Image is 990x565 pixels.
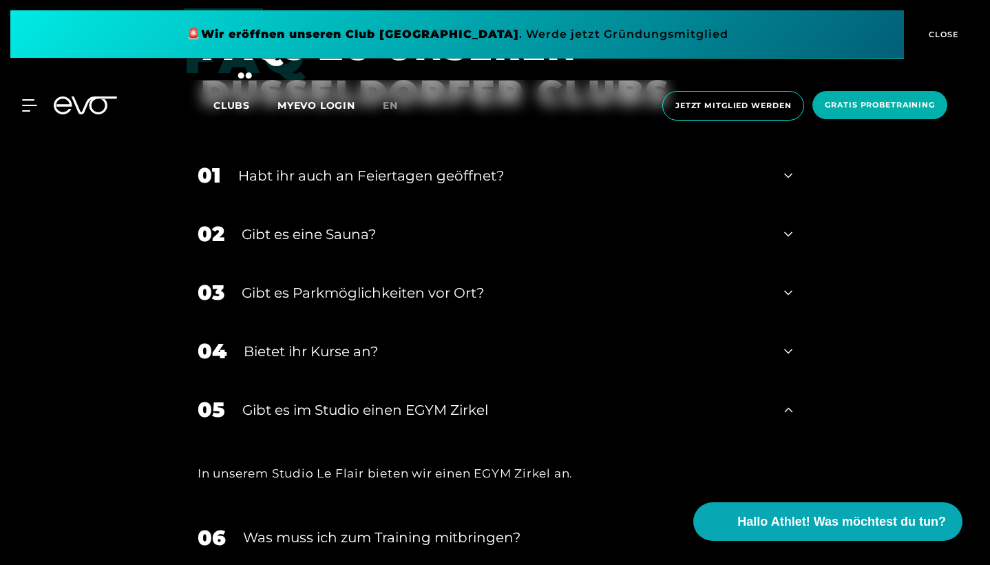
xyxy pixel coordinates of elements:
[383,98,414,114] a: en
[198,394,225,425] div: 05
[808,91,951,121] a: Gratis Probetraining
[238,165,767,186] div: Habt ihr auch an Feiertagen geöffnet?
[244,341,767,362] div: Bietet ihr Kurse an?
[198,336,227,367] div: 04
[213,99,277,112] a: Clubs
[242,224,767,245] div: Gibt es eine Sauna?
[198,160,221,191] div: 01
[675,100,791,112] span: Jetzt Mitglied werden
[825,99,935,111] span: Gratis Probetraining
[242,400,767,420] div: Gibt es im Studio einen EGYM Zirkel
[213,99,250,112] span: Clubs
[243,527,767,548] div: Was muss ich zum Training mitbringen?
[383,99,398,112] span: en
[904,10,980,59] button: CLOSE
[198,462,792,484] div: In unserem Studio Le Flair bieten wir einen EGYM Zirkel an.
[925,28,959,41] span: CLOSE
[242,282,767,303] div: Gibt es Parkmöglichkeiten vor Ort?
[198,277,224,308] div: 03
[277,99,355,112] a: MYEVO LOGIN
[693,502,962,541] button: Hallo Athlet! Was möchtest du tun?
[658,91,808,121] a: Jetzt Mitglied werden
[737,513,946,531] span: Hallo Athlet! Was möchtest du tun?
[198,218,224,249] div: 02
[198,522,226,553] div: 06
